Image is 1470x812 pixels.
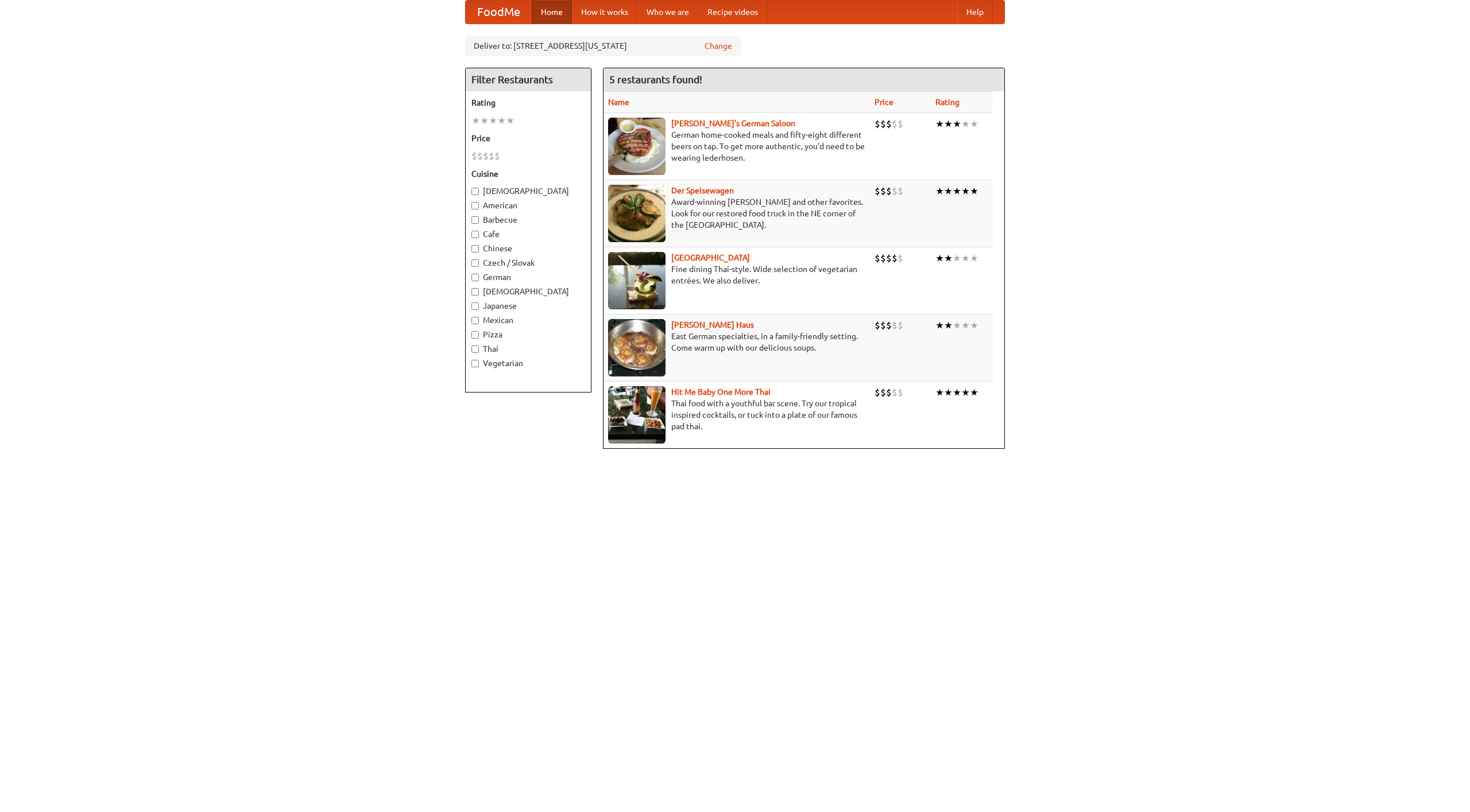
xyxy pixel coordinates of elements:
img: kohlhaus.jpg [608,319,666,376]
li: $ [892,252,898,265]
a: Change [705,40,732,52]
li: ★ [961,252,970,265]
input: Pizza [471,331,479,339]
input: Thai [471,345,479,353]
label: Czech / Slovak [471,257,585,269]
h5: Price [471,133,585,144]
h5: Cuisine [471,168,585,180]
li: ★ [944,185,953,197]
label: Pizza [471,329,585,340]
a: FoodMe [466,1,532,24]
div: Deliver to: [STREET_ADDRESS][US_STATE] [465,36,741,56]
a: Help [957,1,993,24]
input: Barbecue [471,216,479,224]
a: How it works [572,1,637,24]
li: $ [494,150,500,162]
a: [PERSON_NAME]'s German Saloon [671,119,795,128]
li: ★ [953,319,961,332]
li: ★ [961,185,970,197]
li: ★ [953,386,961,399]
li: $ [477,150,483,162]
li: ★ [944,118,953,130]
li: ★ [953,118,961,130]
li: ★ [944,386,953,399]
p: Thai food with a youthful bar scene. Try our tropical inspired cocktails, or tuck into a plate of... [608,398,865,432]
label: Mexican [471,314,585,326]
li: ★ [953,252,961,265]
a: [GEOGRAPHIC_DATA] [671,253,750,262]
b: [PERSON_NAME] Haus [671,320,754,329]
a: Hit Me Baby One More Thai [671,387,771,397]
li: $ [892,118,898,130]
li: ★ [953,185,961,197]
li: $ [875,118,880,130]
li: $ [489,150,494,162]
input: American [471,202,479,209]
img: esthers.jpg [608,118,666,175]
li: $ [875,185,880,197]
li: $ [886,185,892,197]
li: ★ [961,118,970,130]
label: Vegetarian [471,358,585,369]
input: Mexican [471,317,479,324]
a: Home [532,1,572,24]
li: ★ [970,252,978,265]
li: ★ [935,185,944,197]
img: satay.jpg [608,252,666,309]
label: [DEMOGRAPHIC_DATA] [471,286,585,297]
li: ★ [480,114,489,127]
p: German home-cooked meals and fifty-eight different beers on tap. To get more authentic, you'd nee... [608,129,865,164]
a: Price [875,98,893,107]
li: ★ [944,319,953,332]
li: ★ [471,114,480,127]
li: ★ [935,252,944,265]
label: German [471,271,585,283]
li: $ [471,150,477,162]
li: $ [880,319,886,332]
li: $ [892,319,898,332]
input: [DEMOGRAPHIC_DATA] [471,288,479,296]
li: ★ [970,386,978,399]
input: Japanese [471,302,479,310]
input: Vegetarian [471,360,479,367]
li: $ [875,386,880,399]
li: $ [886,118,892,130]
li: $ [898,386,903,399]
li: ★ [935,319,944,332]
li: $ [898,319,903,332]
li: ★ [944,252,953,265]
li: ★ [489,114,497,127]
li: $ [880,252,886,265]
p: Fine dining Thai-style. Wide selection of vegetarian entrées. We also deliver. [608,263,865,286]
img: babythai.jpg [608,386,666,444]
li: $ [886,386,892,399]
li: ★ [506,114,514,127]
li: $ [898,118,903,130]
label: Japanese [471,300,585,312]
label: [DEMOGRAPHIC_DATA] [471,185,585,197]
label: Chinese [471,243,585,254]
li: $ [880,185,886,197]
li: ★ [970,118,978,130]
li: ★ [970,319,978,332]
li: $ [892,386,898,399]
ng-pluralize: 5 restaurants found! [609,74,702,85]
p: East German specialties, in a family-friendly setting. Come warm up with our delicious soups. [608,331,865,353]
img: speisewagen.jpg [608,185,666,242]
li: ★ [961,386,970,399]
p: Award-winning [PERSON_NAME] and other favorites. Look for our restored food truck in the NE corne... [608,196,865,231]
a: Der Speisewagen [671,186,734,195]
li: $ [880,386,886,399]
a: Name [608,98,629,107]
li: $ [875,319,880,332]
li: $ [898,252,903,265]
li: ★ [935,118,944,130]
li: ★ [961,319,970,332]
input: Cafe [471,231,479,238]
li: $ [886,252,892,265]
a: Recipe videos [698,1,767,24]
